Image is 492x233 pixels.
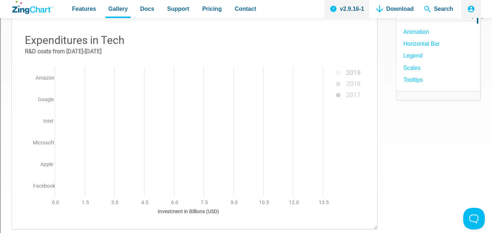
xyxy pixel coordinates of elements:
[3,9,67,17] input: Search outlines
[3,49,489,56] div: Sign out
[108,4,128,14] span: Gallery
[202,4,222,14] span: Pricing
[167,4,189,14] span: Support
[3,17,489,23] div: Sort A > Z
[463,208,485,229] iframe: Toggle Customer Support
[235,4,256,14] span: Contact
[3,3,151,9] div: Home
[3,43,489,49] div: Options
[3,36,489,43] div: Delete
[72,4,96,14] span: Features
[3,23,489,30] div: Sort New > Old
[12,1,53,14] a: ZingChart Logo. Click to return to the homepage
[3,30,489,36] div: Move To ...
[140,4,154,14] span: Docs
